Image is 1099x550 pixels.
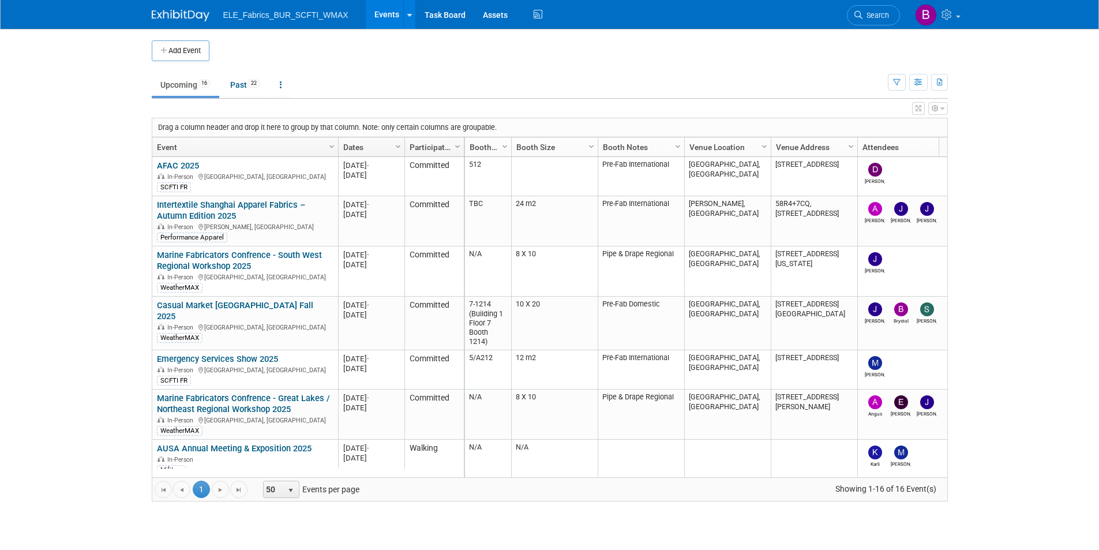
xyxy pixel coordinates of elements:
[248,481,371,498] span: Events per page
[771,297,857,350] td: [STREET_ADDRESS] [GEOGRAPHIC_DATA]
[157,272,333,282] div: [GEOGRAPHIC_DATA], [GEOGRAPHIC_DATA]
[404,440,464,479] td: Walking
[598,157,684,196] td: Pre-Fab International
[465,246,511,297] td: N/A
[891,409,911,417] div: Eric Coble
[465,350,511,390] td: 5/A212
[500,142,509,151] span: Column Settings
[894,302,908,316] img: Brystol Cheek
[404,390,464,440] td: Committed
[392,137,404,155] a: Column Settings
[367,354,369,363] span: -
[393,142,403,151] span: Column Settings
[404,196,464,246] td: Committed
[771,390,857,440] td: [STREET_ADDRESS][PERSON_NAME]
[891,316,911,324] div: Brystol Cheek
[367,200,369,209] span: -
[157,160,199,171] a: AFAC 2025
[157,137,331,157] a: Event
[343,209,399,219] div: [DATE]
[247,79,260,88] span: 22
[470,137,504,157] a: Booth Number
[343,160,399,170] div: [DATE]
[157,250,322,271] a: Marine Fabricators Confrence - South West Regional Workshop 2025
[453,142,462,151] span: Column Settings
[915,4,937,26] img: Brystol Cheek
[152,74,219,96] a: Upcoming16
[585,137,598,155] a: Column Settings
[511,246,598,297] td: 8 X 10
[758,137,771,155] a: Column Settings
[157,222,333,231] div: [PERSON_NAME], [GEOGRAPHIC_DATA]
[157,322,333,332] div: [GEOGRAPHIC_DATA], [GEOGRAPHIC_DATA]
[865,459,885,467] div: Karli Wolf
[511,440,598,479] td: N/A
[222,74,269,96] a: Past22
[917,409,937,417] div: John Pierce
[343,260,399,270] div: [DATE]
[891,216,911,223] div: Jamie Reid
[157,443,312,454] a: AUSA Annual Meeting & Exposition 2025
[157,354,278,364] a: Emergency Services Show 2025
[157,300,313,321] a: Casual Market [GEOGRAPHIC_DATA] Fall 2025
[177,485,186,495] span: Go to the previous page
[157,324,164,330] img: In-Person Event
[159,485,168,495] span: Go to the first page
[157,465,186,474] div: Military
[343,354,399,364] div: [DATE]
[917,316,937,324] div: Scott Furash
[343,453,399,463] div: [DATE]
[404,350,464,390] td: Committed
[465,390,511,440] td: N/A
[516,137,590,157] a: Booth Size
[684,246,771,297] td: [GEOGRAPHIC_DATA], [GEOGRAPHIC_DATA]
[343,364,399,373] div: [DATE]
[404,297,464,350] td: Committed
[157,173,164,179] img: In-Person Event
[684,157,771,196] td: [GEOGRAPHIC_DATA], [GEOGRAPHIC_DATA]
[157,426,202,435] div: WeatherMAX
[343,137,397,157] a: Dates
[157,274,164,279] img: In-Person Event
[891,459,911,467] div: Matt Rose
[451,137,464,155] a: Column Settings
[920,202,934,216] img: JUAN CARLOS GONZALEZ REYES
[771,196,857,246] td: 58R4+7CQ, [STREET_ADDRESS]
[367,394,369,402] span: -
[771,350,857,390] td: [STREET_ADDRESS]
[465,297,511,350] td: 7-1214 (Building 1 Floor 7 Booth 1214)
[587,142,596,151] span: Column Settings
[845,137,857,155] a: Column Settings
[230,481,247,498] a: Go to the last page
[920,302,934,316] img: Scott Furash
[868,202,882,216] img: Andrew Hicks
[157,417,164,422] img: In-Person Event
[862,11,889,20] span: Search
[157,366,164,372] img: In-Person Event
[684,350,771,390] td: [GEOGRAPHIC_DATA], [GEOGRAPHIC_DATA]
[865,177,885,184] div: Darren O'Loughlin
[343,403,399,413] div: [DATE]
[511,196,598,246] td: 24 m2
[673,142,682,151] span: Column Settings
[865,216,885,223] div: Andrew Hicks
[404,157,464,196] td: Committed
[367,444,369,452] span: -
[868,356,882,370] img: Marta Domenech
[868,395,882,409] img: Angus Roberts
[157,182,191,192] div: SCFTI FR
[865,316,885,324] div: John Pierce
[343,200,399,209] div: [DATE]
[157,283,202,292] div: WeatherMAX
[367,161,369,170] span: -
[157,393,330,414] a: Marine Fabricators Confrence - Great Lakes / Northeast Regional Workshop 2025
[152,40,209,61] button: Add Event
[465,196,511,246] td: TBC
[865,409,885,417] div: Angus Roberts
[868,252,882,266] img: John Pierce
[152,118,947,137] div: Drag a column header and drop it here to group by that column. Note: only certain columns are gro...
[862,137,965,157] a: Attendees
[167,366,197,374] span: In-Person
[672,137,684,155] a: Column Settings
[689,137,763,157] a: Venue Location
